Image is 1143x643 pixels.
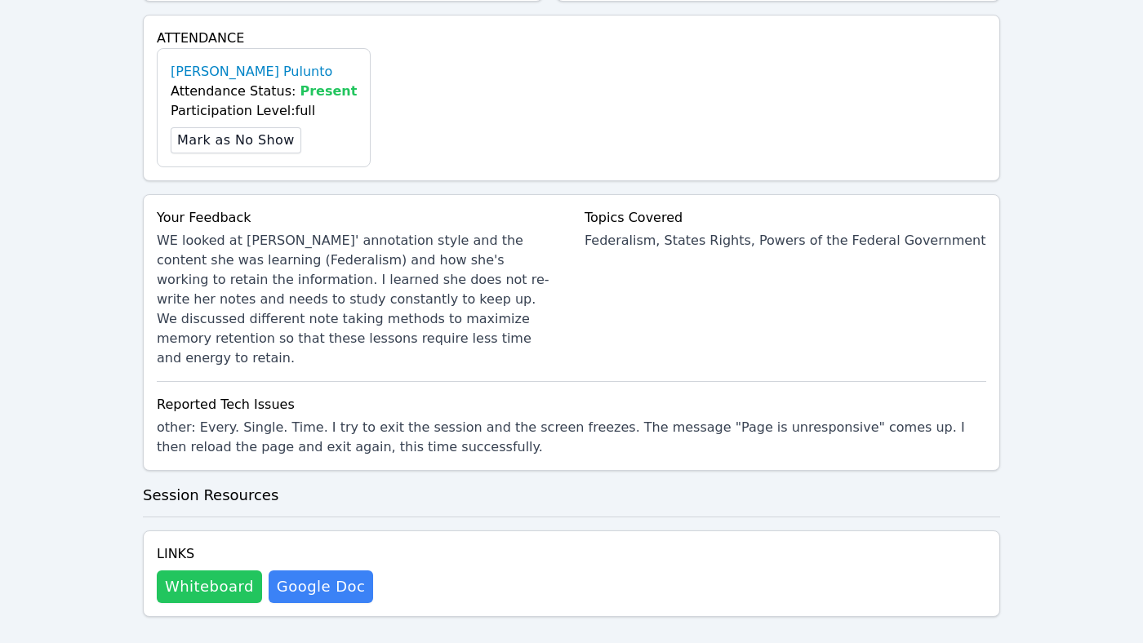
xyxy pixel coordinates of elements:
[171,62,332,82] a: [PERSON_NAME] Pulunto
[300,83,358,99] span: Present
[269,570,373,603] a: Google Doc
[157,395,986,415] div: Reported Tech Issues
[157,208,558,228] div: Your Feedback
[157,231,558,368] div: WE looked at [PERSON_NAME]' annotation style and the content she was learning (Federalism) and ho...
[171,101,357,121] div: Participation Level: full
[157,418,986,457] li: other : Every. Single. Time. I try to exit the session and the screen freezes. The message "Page ...
[585,208,986,228] div: Topics Covered
[585,231,986,251] div: Federalism, States Rights, Powers of the Federal Government
[157,570,262,603] button: Whiteboard
[143,484,1000,507] h3: Session Resources
[157,29,986,48] h4: Attendance
[171,127,301,153] button: Mark as No Show
[157,544,373,564] h4: Links
[171,82,357,101] div: Attendance Status:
